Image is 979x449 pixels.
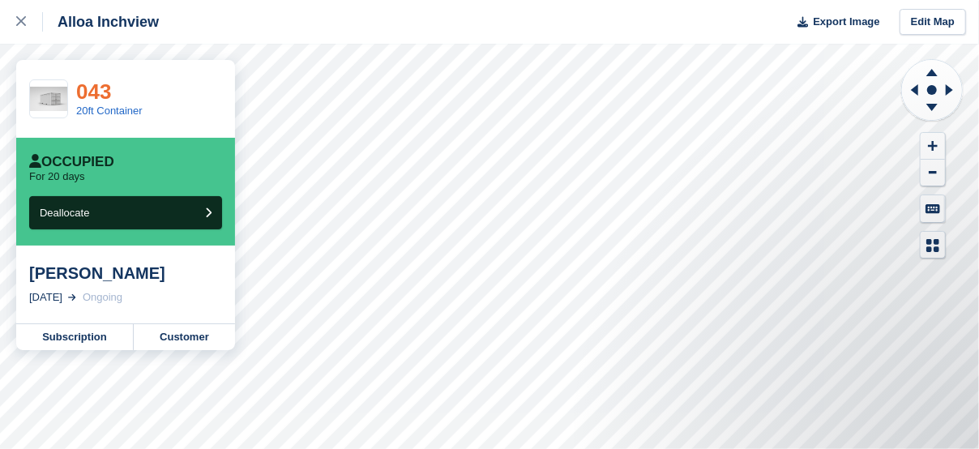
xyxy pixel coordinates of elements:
[29,170,85,183] p: For 20 days
[76,105,143,117] a: 20ft Container
[29,289,62,306] div: [DATE]
[83,289,122,306] div: Ongoing
[43,12,159,32] div: Alloa Inchview
[30,87,67,112] img: White%20Left%20.jpg
[40,207,89,219] span: Deallocate
[29,263,222,283] div: [PERSON_NAME]
[29,196,222,229] button: Deallocate
[68,294,76,301] img: arrow-right-light-icn-cde0832a797a2874e46488d9cf13f60e5c3a73dbe684e267c42b8395dfbc2abf.svg
[16,324,134,350] a: Subscription
[134,324,235,350] a: Customer
[921,232,945,259] button: Map Legend
[76,79,111,104] a: 043
[900,9,966,36] a: Edit Map
[813,14,879,30] span: Export Image
[921,195,945,222] button: Keyboard Shortcuts
[29,154,114,170] div: Occupied
[788,9,880,36] button: Export Image
[921,160,945,186] button: Zoom Out
[921,133,945,160] button: Zoom In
